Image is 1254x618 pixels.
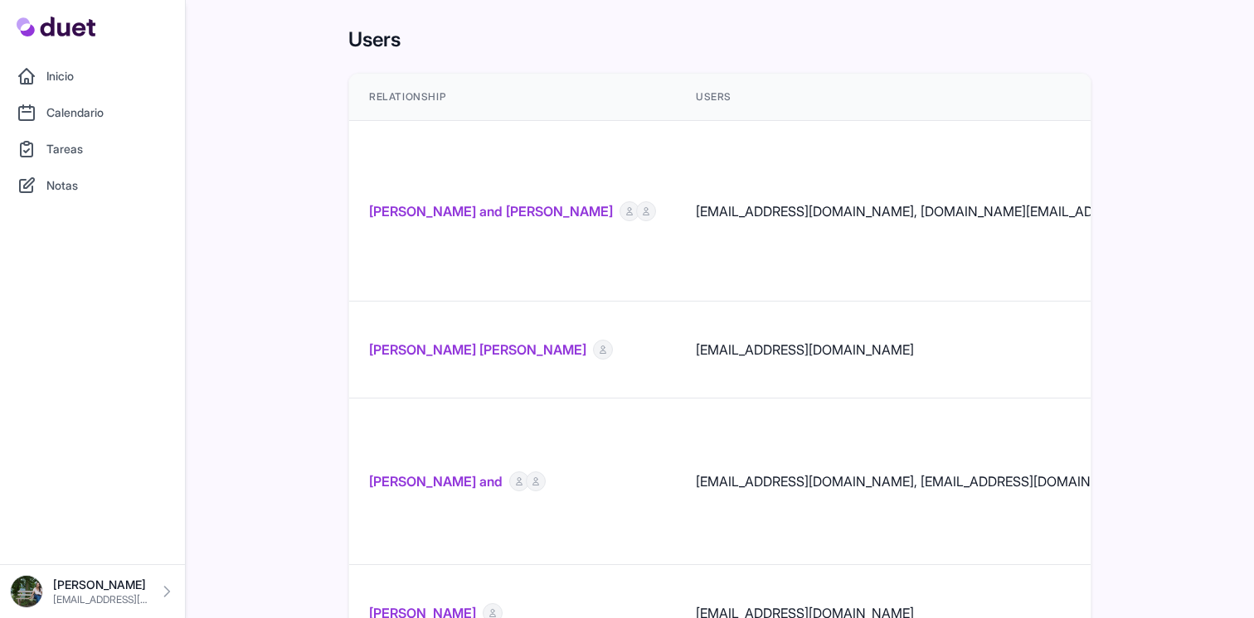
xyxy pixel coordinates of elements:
h1: Users [348,27,1091,53]
a: [PERSON_NAME] and [369,471,503,491]
a: [PERSON_NAME] and [PERSON_NAME] [369,201,613,221]
a: Calendario [10,96,175,129]
a: Notas [10,169,175,202]
th: Relationship [349,74,676,121]
img: DSC08576_Original.jpeg [10,575,43,608]
p: [PERSON_NAME] [53,577,148,593]
a: Inicio [10,60,175,93]
p: [EMAIL_ADDRESS][DOMAIN_NAME] [53,593,148,606]
a: [PERSON_NAME] [PERSON_NAME] [369,340,586,360]
a: Tareas [10,133,175,166]
a: [PERSON_NAME] [EMAIL_ADDRESS][DOMAIN_NAME] [10,575,175,608]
